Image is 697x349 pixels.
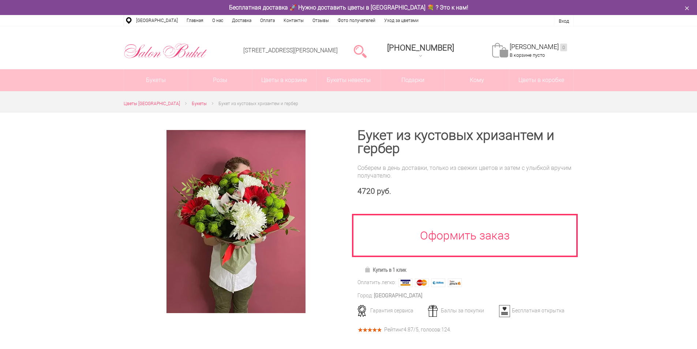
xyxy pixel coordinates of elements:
[316,69,381,91] a: Букеты невесты
[364,267,373,272] img: Купить в 1 клик
[243,47,338,54] a: [STREET_ADDRESS][PERSON_NAME]
[445,69,509,91] span: Кому
[357,279,396,286] div: Оплатить легко:
[509,69,573,91] a: Цветы в коробке
[192,100,207,108] a: Букеты
[333,15,380,26] a: Фото получателей
[496,307,569,314] div: Бесплатная открытка
[448,278,462,287] img: Яндекс Деньги
[510,52,545,58] span: В корзине пусто
[510,43,567,51] a: [PERSON_NAME]
[398,278,412,287] img: Visa
[560,44,567,51] ins: 0
[208,15,228,26] a: О нас
[357,187,574,196] div: 4720 руб.
[182,15,208,26] a: Главная
[118,4,579,11] div: Бесплатная доставка 🚀 Нужно доставить цветы в [GEOGRAPHIC_DATA] 💐 ? Это к нам!
[383,41,458,62] a: [PHONE_NUMBER]
[357,164,574,179] div: Соберем в день доставки, только из свежих цветов и затем с улыбкой вручим получателю.
[192,101,207,106] span: Букеты
[124,100,180,108] a: Цветы [GEOGRAPHIC_DATA]
[352,214,578,257] a: Оформить заказ
[188,69,252,91] a: Розы
[132,15,182,26] a: [GEOGRAPHIC_DATA]
[415,278,429,287] img: MasterCard
[361,265,410,275] a: Купить в 1 клик
[279,15,308,26] a: Контакты
[384,328,451,332] div: Рейтинг /5, голосов: .
[374,292,422,300] div: [GEOGRAPHIC_DATA]
[166,130,306,313] img: Букет из кустовых хризантем и гербер
[381,69,445,91] a: Подарки
[559,18,569,24] a: Вход
[355,307,427,314] div: Гарантия сервиса
[124,101,180,106] span: Цветы [GEOGRAPHIC_DATA]
[124,69,188,91] a: Букеты
[357,292,373,300] div: Город:
[357,129,574,155] h1: Букет из кустовых хризантем и гербер
[252,69,316,91] a: Цветы в корзине
[441,327,450,333] span: 124
[228,15,256,26] a: Доставка
[404,327,413,333] span: 4.87
[218,101,298,106] span: Букет из кустовых хризантем и гербер
[132,130,340,313] a: Увеличить
[124,41,207,60] img: Цветы Нижний Новгород
[431,278,445,287] img: Webmoney
[380,15,423,26] a: Уход за цветами
[426,307,498,314] div: Баллы за покупки
[256,15,279,26] a: Оплата
[387,43,454,52] span: [PHONE_NUMBER]
[308,15,333,26] a: Отзывы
